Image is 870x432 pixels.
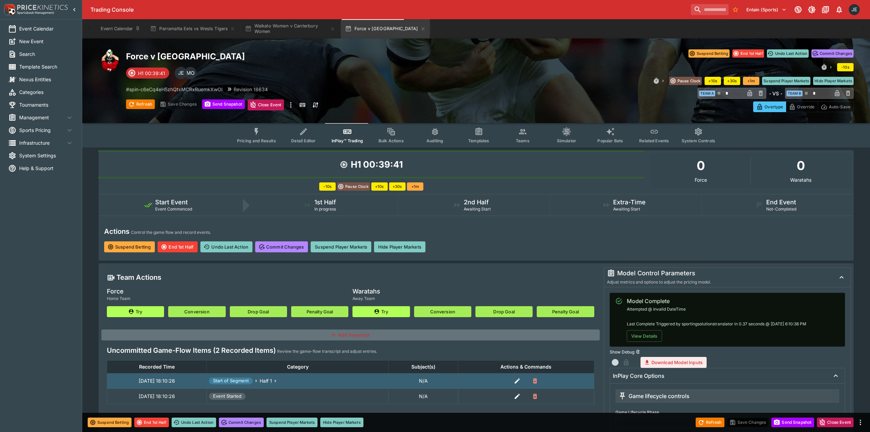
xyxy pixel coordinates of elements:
[792,3,804,16] button: Connected to PK
[557,138,576,143] span: Simulator
[277,348,377,355] p: Review the game-flow transcript and adjust entries.
[107,346,276,355] h4: Uncommitted Game-Flow Items (2 Recorded Items)
[260,377,272,384] p: Half 1
[730,4,741,15] button: No Bookmarks
[389,373,458,388] td: N/A
[833,3,845,16] button: Notifications
[516,138,530,143] span: Teams
[134,418,169,427] button: End 1st Half
[126,99,155,109] button: Refresh
[19,50,74,58] span: Search
[753,101,786,112] button: Overtype
[732,49,764,58] button: End 1st Half
[374,241,425,252] button: Hide Player Markets
[695,177,707,182] p: Force
[856,418,865,427] button: more
[104,227,129,236] h4: Actions
[107,388,207,404] td: [DATE] 18:10:26
[219,418,264,427] button: Commit Changes
[813,77,854,85] button: Hide Player Markets
[389,360,458,373] th: Subject(s)
[232,123,721,147] div: Event type filters
[200,241,252,252] button: Undo Last Action
[319,182,336,191] button: -10s
[613,206,640,212] span: Awaiting Start
[88,418,132,427] button: Suspend Betting
[19,101,74,108] span: Tournaments
[458,360,594,373] th: Actions & Commands
[641,357,707,368] button: Download Model Inputs
[636,349,641,354] button: Show Debug
[797,103,815,110] p: Override
[371,182,388,191] button: +10s
[790,177,811,182] p: Waratahs
[19,152,74,159] span: System Settings
[207,360,389,373] th: Category
[786,91,803,96] span: Team B
[202,99,245,109] button: Send Snapshot
[537,306,594,317] button: Penalty Goal
[817,418,854,427] button: Close Event
[669,77,702,85] button: Pause Clock
[597,138,623,143] span: Popular Bets
[230,306,287,317] button: Drop Goal
[138,70,165,77] p: H1 00:39:41
[414,306,471,317] button: Conversion
[291,306,348,317] button: Penalty Goal
[90,6,688,13] div: Trading Console
[697,156,705,175] h1: 0
[627,330,662,342] button: View Details
[613,198,646,206] h5: Extra-Time
[818,101,854,112] button: Auto-Save
[158,241,198,252] button: End 1st Half
[610,349,634,355] p: Show Debug
[341,19,430,38] button: Force v [GEOGRAPHIC_DATA]
[311,241,371,252] button: Suspend Player Markets
[464,198,489,206] h5: 2nd Half
[255,241,308,252] button: Commit Changes
[352,287,380,295] h5: Waratahs
[107,360,207,373] th: Recorded Time
[742,4,791,15] button: Select Tenant
[821,64,828,71] svg: Clock Controls
[762,77,810,85] button: Suspend Player Markets
[107,287,130,295] h5: Force
[155,198,188,206] h5: Start Event
[829,103,850,110] p: Auto-Save
[2,3,16,16] img: PriceKinetics Logo
[287,99,295,110] button: more
[618,392,689,400] div: Game lifecycle controls
[19,38,74,45] span: New Event
[639,138,669,143] span: Related Events
[248,99,284,110] button: Close Event
[765,103,783,110] p: Overtype
[351,159,403,170] h1: H1 00:39:41
[337,182,370,191] button: Pause Clock
[314,198,336,206] h5: 1st Half
[627,297,806,305] div: Model Complete
[769,90,782,97] h6: - VS -
[241,19,339,38] button: Waikato Women v Canterbury Women
[847,2,862,17] button: James Edlin
[766,198,796,206] h5: End Event
[234,86,268,93] p: Revision 18634
[209,377,253,384] span: Start of Segment
[682,138,715,143] span: System Controls
[797,156,805,175] h1: 0
[699,91,715,96] span: Team A
[806,3,818,16] button: Toggle light/dark mode
[696,418,724,427] button: Refresh
[389,182,406,191] button: +30s
[19,114,65,121] span: Management
[116,273,161,282] h4: Team Actions
[724,77,740,85] button: +30s
[607,279,711,285] span: Adjust metrics and options to adjust the pricing model.
[320,418,363,427] button: Hide Player Markets
[19,88,74,96] span: Categories
[771,418,814,427] button: Send Snapshot
[464,206,491,212] span: Awaiting Start
[104,241,155,252] button: Suspend Betting
[767,49,809,58] button: Undo Last Action
[291,138,315,143] span: Detail Editor
[172,418,216,427] button: Undo Last Action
